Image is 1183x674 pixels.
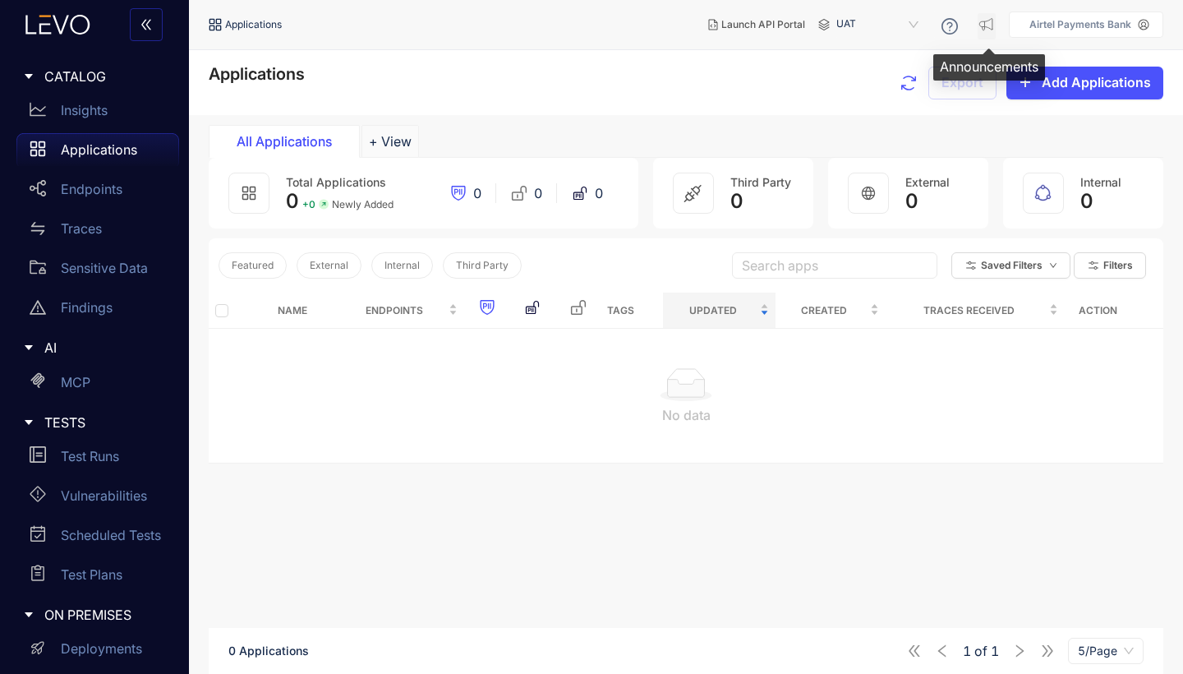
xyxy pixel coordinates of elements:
p: Sensitive Data [61,261,148,275]
span: UAT [836,12,922,38]
span: CATALOG [44,69,166,84]
span: Saved Filters [981,260,1043,271]
th: Traces Received [886,293,1065,329]
span: plus [1019,76,1032,90]
span: 0 [905,190,918,213]
th: Action [1065,293,1130,329]
span: swap [30,220,46,237]
span: 1 [991,644,999,658]
span: AI [44,340,166,355]
p: Airtel Payments Bank [1029,19,1131,30]
button: Featured [219,252,287,279]
span: Third Party [456,260,509,271]
button: Internal [371,252,433,279]
th: Created [776,293,886,329]
span: Add Applications [1042,75,1151,90]
th: Name [271,293,337,329]
p: Scheduled Tests [61,528,161,542]
span: Internal [384,260,420,271]
span: External [310,260,348,271]
p: Findings [61,300,113,315]
span: ON PREMISES [44,607,166,622]
a: Sensitive Data [16,252,179,291]
span: 0 [1080,190,1093,213]
div: TESTS [10,405,179,440]
a: Deployments [16,633,179,672]
span: Applications [209,64,305,84]
span: warning [30,299,46,316]
span: caret-right [23,609,35,621]
span: caret-right [23,342,35,353]
a: Test Runs [16,440,179,479]
p: MCP [61,375,90,390]
a: Applications [16,133,179,173]
span: caret-right [23,417,35,428]
button: Launch API Portal [695,12,818,38]
p: Endpoints [61,182,122,196]
span: 0 [534,186,542,201]
span: Newly Added [332,199,394,210]
a: Traces [16,212,179,252]
span: 5/Page [1078,639,1134,663]
p: Applications [61,142,137,157]
p: Test Plans [61,567,122,582]
span: Total Applications [286,175,386,189]
button: Filters [1074,252,1146,279]
span: Applications [225,19,282,30]
p: Deployments [61,641,142,656]
button: Third Party [443,252,522,279]
span: TESTS [44,415,166,430]
div: All Applications [223,134,346,149]
span: Created [782,302,867,320]
p: Traces [61,221,102,236]
a: Test Plans [16,558,179,598]
span: Updated [670,302,757,320]
div: AI [10,330,179,365]
span: 0 [595,186,603,201]
div: ON PREMISES [10,598,179,632]
span: Filters [1103,260,1133,271]
a: Vulnerabilities [16,479,179,519]
p: Vulnerabilities [61,488,147,503]
span: double-left [140,18,153,33]
span: Launch API Portal [721,19,805,30]
th: Tags [601,293,662,329]
a: Scheduled Tests [16,519,179,558]
a: Endpoints [16,173,179,212]
span: Third Party [730,175,791,189]
button: plusAdd Applications [1006,67,1163,99]
span: Traces Received [892,302,1046,320]
p: Test Runs [61,449,119,464]
span: 0 [286,189,299,213]
th: Endpoints [337,293,464,329]
button: External [297,252,361,279]
span: Endpoints [343,302,445,320]
div: CATALOG [10,59,179,94]
span: caret-right [23,71,35,82]
span: down [1049,261,1057,270]
span: 0 [730,190,743,213]
p: Insights [61,103,108,118]
a: Findings [16,291,179,330]
span: of [963,644,999,658]
a: Insights [16,94,179,133]
span: + 0 [302,199,315,210]
span: 0 Applications [228,644,309,658]
button: Saved Filtersdown [951,252,1070,279]
button: Add tab [361,125,419,158]
span: Internal [1080,175,1121,189]
a: MCP [16,366,179,405]
div: Announcements [933,54,1045,81]
span: External [905,175,950,189]
div: No data [222,408,1150,422]
span: 0 [473,186,481,201]
button: double-left [130,8,163,41]
span: Featured [232,260,274,271]
span: 1 [963,644,971,658]
button: Export [928,67,997,99]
